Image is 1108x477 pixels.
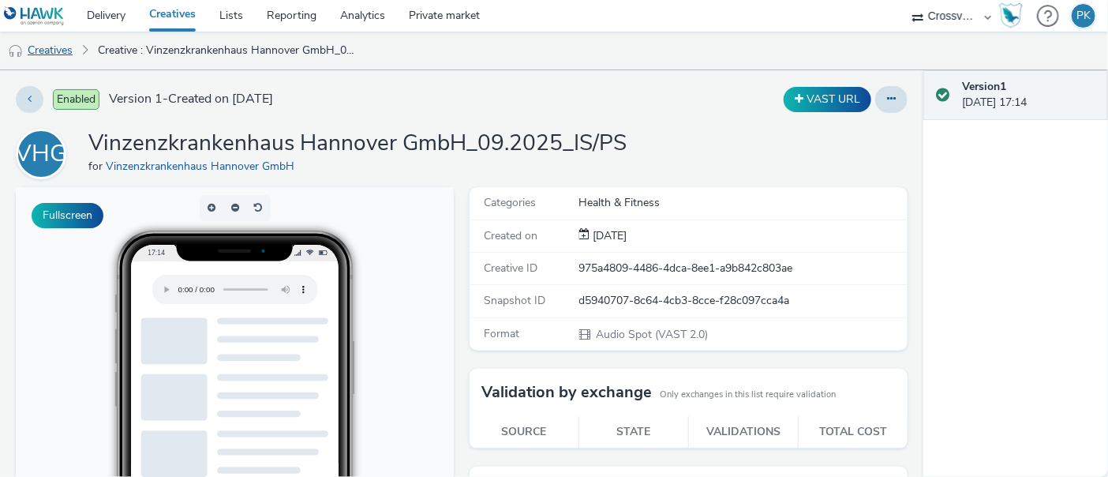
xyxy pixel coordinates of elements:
[15,132,67,176] div: VHG
[660,389,836,401] small: Only exchanges in this list require validation
[590,228,627,243] span: [DATE]
[328,332,379,341] span: Smartphone
[88,129,627,159] h1: Vinzenzkrankenhaus Hannover GmbH_09.2025_IS/PS
[1076,4,1091,28] div: PK
[780,87,875,112] div: Duplicate the creative as a VAST URL
[328,351,363,360] span: Desktop
[784,87,871,112] button: VAST URL
[16,146,73,161] a: VHG
[484,293,545,308] span: Snapshot ID
[798,416,908,449] th: Total cost
[689,416,799,449] th: Validations
[4,6,65,26] img: undefined Logo
[999,3,1029,28] a: Hawk Academy
[481,381,652,404] h3: Validation by exchange
[109,90,273,108] span: Version 1 - Created on [DATE]
[595,327,709,342] span: Audio Spot (VAST 2.0)
[328,370,365,379] span: QR Code
[579,293,907,309] div: d5940707-8c64-4cb3-8cce-f28c097cca4a
[53,89,99,110] span: Enabled
[999,3,1023,28] img: Hawk Academy
[106,159,301,174] a: Vinzenzkrankenhaus Hannover GmbH
[579,261,907,276] div: 975a4809-4486-4dca-8ee1-a9b842c803ae
[132,61,149,69] span: 17:14
[590,228,627,244] div: Creation 28 August 2025, 17:14
[484,195,536,210] span: Categories
[963,79,1095,111] div: [DATE] 17:14
[32,203,103,228] button: Fullscreen
[88,159,106,174] span: for
[8,43,24,59] img: audio
[579,195,907,211] div: Health & Fitness
[484,228,537,243] span: Created on
[306,327,418,346] li: Smartphone
[470,416,579,449] th: Source
[306,365,418,384] li: QR Code
[484,261,537,276] span: Creative ID
[963,79,1007,94] strong: Version 1
[90,32,367,69] a: Creative : Vinzenzkrankenhaus Hannover GmbH_09.2025_IS/PS
[579,416,689,449] th: State
[306,346,418,365] li: Desktop
[484,326,519,341] span: Format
